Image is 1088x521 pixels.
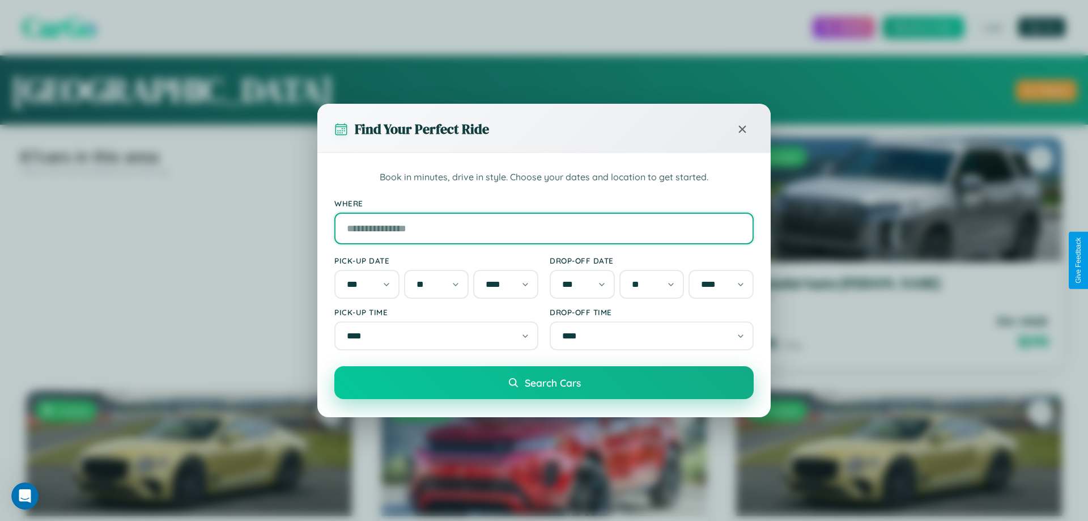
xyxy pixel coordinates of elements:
h3: Find Your Perfect Ride [355,120,489,138]
label: Where [334,198,754,208]
button: Search Cars [334,366,754,399]
p: Book in minutes, drive in style. Choose your dates and location to get started. [334,170,754,185]
label: Pick-up Date [334,256,538,265]
label: Pick-up Time [334,307,538,317]
label: Drop-off Time [550,307,754,317]
span: Search Cars [525,376,581,389]
label: Drop-off Date [550,256,754,265]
